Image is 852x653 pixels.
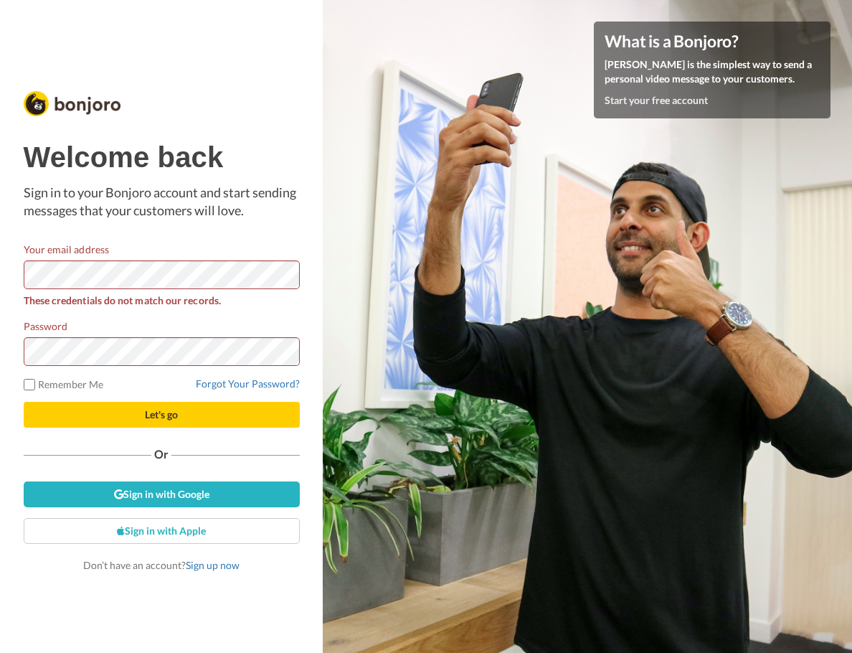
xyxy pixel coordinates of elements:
[186,559,240,571] a: Sign up now
[83,559,240,571] span: Don’t have an account?
[605,32,820,50] h4: What is a Bonjoro?
[24,481,300,507] a: Sign in with Google
[196,377,300,390] a: Forgot Your Password?
[145,408,178,421] span: Let's go
[24,377,104,392] label: Remember Me
[24,379,35,390] input: Remember Me
[605,94,708,106] a: Start your free account
[605,57,820,86] p: [PERSON_NAME] is the simplest way to send a personal video message to your customers.
[24,402,300,428] button: Let's go
[24,518,300,544] a: Sign in with Apple
[24,294,221,306] strong: These credentials do not match our records.
[151,449,171,459] span: Or
[24,319,68,334] label: Password
[24,141,300,173] h1: Welcome back
[24,184,300,220] p: Sign in to your Bonjoro account and start sending messages that your customers will love.
[24,242,109,257] label: Your email address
